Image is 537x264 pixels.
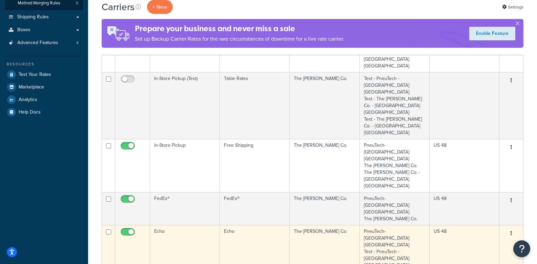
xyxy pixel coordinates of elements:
td: Free Shipping [220,139,290,192]
td: US 48 [430,192,499,225]
td: FedEx® [150,192,220,225]
li: Advanced Features [5,37,83,49]
td: The [PERSON_NAME] Co. [290,72,359,139]
div: Resources [5,61,83,67]
span: 0 [76,0,78,6]
td: The [PERSON_NAME] Co. [290,192,359,225]
td: Table Rates [220,72,290,139]
span: Test Your Rates [19,72,51,78]
h4: Prepare your business and never miss a sale [135,23,344,34]
a: Analytics [5,94,83,106]
td: US 48 [430,139,499,192]
a: Shipping Rules [5,11,83,23]
a: Boxes [5,24,83,36]
span: Boxes [17,27,30,33]
span: Analytics [19,97,37,103]
a: Settings [502,2,523,12]
p: Set up Backup Carrier Rates for the rare circumstances of downtime for a live rate carrier. [135,34,344,44]
a: Marketplace [5,81,83,93]
a: Test Your Rates [5,68,83,81]
a: Enable Feature [469,27,515,40]
td: In-Store Pickup [150,139,220,192]
td: The [PERSON_NAME] Co. [290,139,359,192]
td: PneuTech- [GEOGRAPHIC_DATA] [GEOGRAPHIC_DATA] The [PERSON_NAME] Co. The [PERSON_NAME] Co. - [GEOG... [360,139,430,192]
span: Method Merging Rules [18,0,60,6]
span: 4 [76,40,79,46]
span: Help Docs [19,109,41,115]
h1: Carriers [102,0,135,14]
a: Advanced Features 4 [5,37,83,49]
span: Shipping Rules [17,14,49,20]
span: Marketplace [19,84,44,90]
td: PneuTech- [GEOGRAPHIC_DATA] [GEOGRAPHIC_DATA] The [PERSON_NAME] Co. [360,192,430,225]
td: FedEx® [220,192,290,225]
a: Help Docs [5,106,83,118]
td: In-Store Pickup (Test) [150,72,220,139]
button: Open Resource Center [513,240,530,257]
img: ad-rules-rateshop-fe6ec290ccb7230408bd80ed9643f0289d75e0ffd9eb532fc0e269fcd187b520.png [102,19,135,48]
td: Test - PneuTech - [GEOGRAPHIC_DATA] [GEOGRAPHIC_DATA] Test - The [PERSON_NAME] Co. - [GEOGRAPHIC_... [360,72,430,139]
span: Advanced Features [17,40,58,46]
